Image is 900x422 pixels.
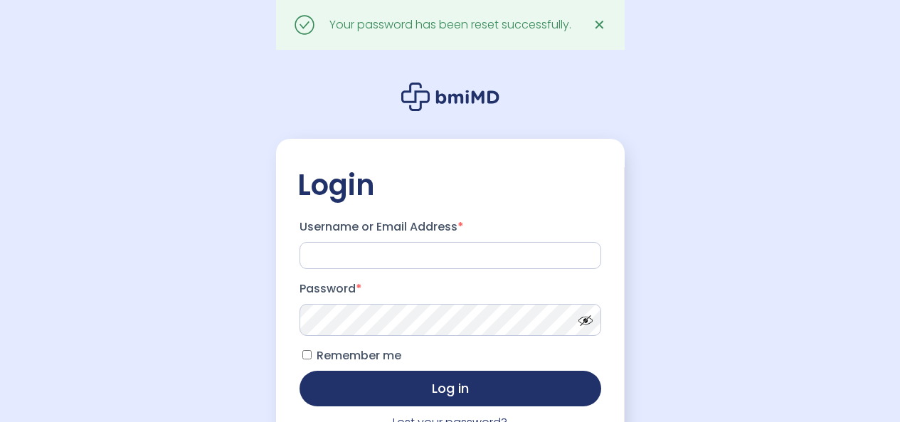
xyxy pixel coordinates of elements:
label: Password [300,278,601,300]
h2: Login [297,167,603,203]
label: Username or Email Address [300,216,601,238]
span: Remember me [317,347,401,364]
input: Remember me [302,350,312,359]
span: ✕ [593,15,605,35]
div: Your password has been reset successfully. [329,15,571,35]
button: Log in [300,371,601,406]
a: ✕ [586,11,614,39]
